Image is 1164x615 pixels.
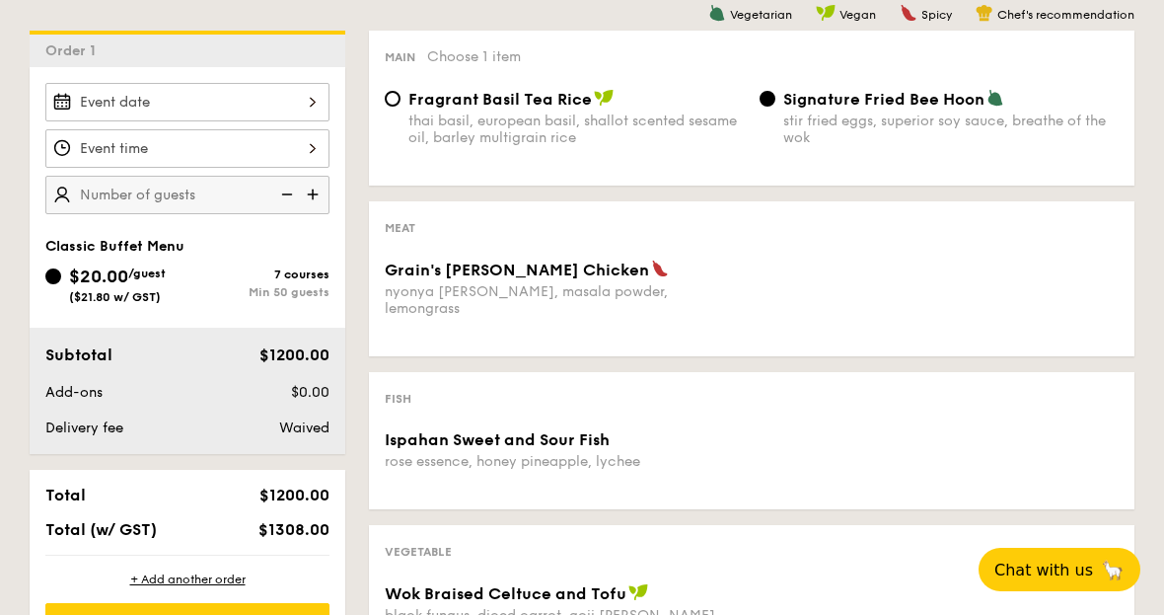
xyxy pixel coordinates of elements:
span: Total (w/ GST) [45,520,157,539]
span: Main [385,50,415,64]
input: Event date [45,83,329,121]
span: Ispahan Sweet and Sour Fish [385,430,610,449]
button: Chat with us🦙 [979,548,1140,591]
span: Vegetable [385,545,452,559]
div: rose essence, honey pineapple, lychee [385,453,744,470]
img: icon-add.58712e84.svg [300,176,329,213]
img: icon-vegan.f8ff3823.svg [628,583,648,601]
div: + Add another order [45,572,329,587]
span: Waived [279,420,329,436]
span: Chef's recommendation [997,8,1134,22]
span: Chat with us [994,561,1093,579]
img: icon-spicy.37a8142b.svg [651,260,669,277]
span: $20.00 [69,266,128,287]
span: 🦙 [1101,559,1125,581]
div: 7 courses [187,268,329,281]
span: Total [45,486,86,504]
img: icon-spicy.37a8142b.svg [900,4,917,22]
input: Fragrant Basil Tea Ricethai basil, european basil, shallot scented sesame oil, barley multigrain ... [385,91,400,107]
span: Meat [385,221,415,235]
img: icon-vegetarian.fe4039eb.svg [986,89,1004,107]
input: Signature Fried Bee Hoonstir fried eggs, superior soy sauce, breathe of the wok [760,91,775,107]
div: thai basil, european basil, shallot scented sesame oil, barley multigrain rice [408,113,744,146]
input: Number of guests [45,176,329,214]
div: stir fried eggs, superior soy sauce, breathe of the wok [783,113,1119,146]
span: Grain's [PERSON_NAME] Chicken [385,261,649,279]
span: Choose 1 item [427,48,521,65]
span: $1200.00 [259,486,329,504]
img: icon-vegan.f8ff3823.svg [816,4,836,22]
span: $1308.00 [258,520,329,539]
span: ($21.80 w/ GST) [69,290,161,304]
span: Add-ons [45,384,103,401]
span: Delivery fee [45,420,123,436]
span: $0.00 [291,384,329,401]
span: Spicy [921,8,952,22]
span: Classic Buffet Menu [45,238,184,255]
span: Vegetarian [730,8,792,22]
span: Order 1 [45,42,104,59]
img: icon-vegan.f8ff3823.svg [594,89,614,107]
span: Fragrant Basil Tea Rice [408,90,592,109]
span: Signature Fried Bee Hoon [783,90,984,109]
img: icon-reduce.1d2dbef1.svg [270,176,300,213]
img: icon-vegetarian.fe4039eb.svg [708,4,726,22]
span: /guest [128,267,166,280]
span: $1200.00 [259,346,329,364]
input: $20.00/guest($21.80 w/ GST)7 coursesMin 50 guests [45,269,61,284]
span: Subtotal [45,346,112,364]
input: Event time [45,129,329,168]
span: Wok Braised Celtuce and Tofu [385,584,626,603]
div: Min 50 guests [187,285,329,299]
img: icon-chef-hat.a58ddaea.svg [976,4,993,22]
div: nyonya [PERSON_NAME], masala powder, lemongrass [385,283,744,317]
span: Fish [385,392,411,406]
span: Vegan [839,8,876,22]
